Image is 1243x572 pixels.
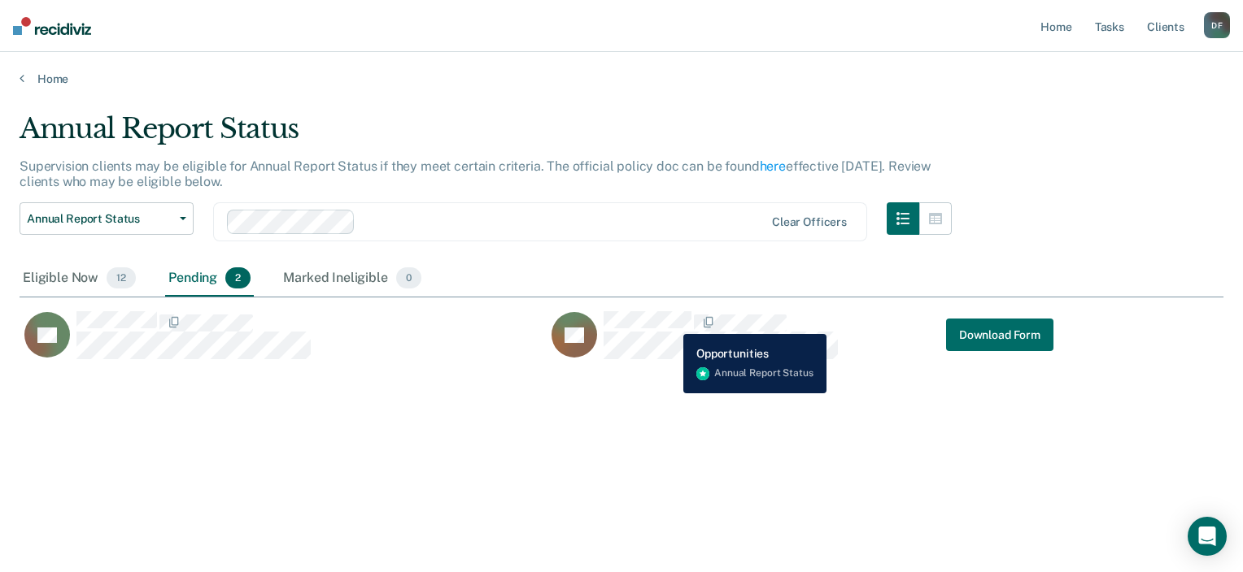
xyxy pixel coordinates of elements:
div: Clear officers [772,215,847,229]
button: DF [1204,12,1230,38]
a: Home [20,71,1223,86]
a: here [760,158,786,174]
div: Open Intercom Messenger [1188,517,1227,556]
span: 12 [107,267,136,288]
a: Navigate to form link [946,318,1053,351]
span: 2 [225,267,251,288]
span: Annual Report Status [27,212,173,226]
div: Pending2 [165,261,254,297]
p: Supervision clients may be eligible for Annual Report Status if they meet certain criteria. The o... [20,158,931,189]
span: 0 [396,267,421,288]
div: D F [1204,12,1230,38]
button: Annual Report Status [20,202,194,235]
div: Marked Ineligible0 [280,261,425,297]
div: CaseloadOpportunityCell-02432467 [20,310,547,375]
div: CaseloadOpportunityCell-03787678 [547,310,1074,375]
button: Download Form [946,318,1053,351]
img: Recidiviz [13,17,91,35]
div: Eligible Now12 [20,261,139,297]
div: Annual Report Status [20,112,952,158]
